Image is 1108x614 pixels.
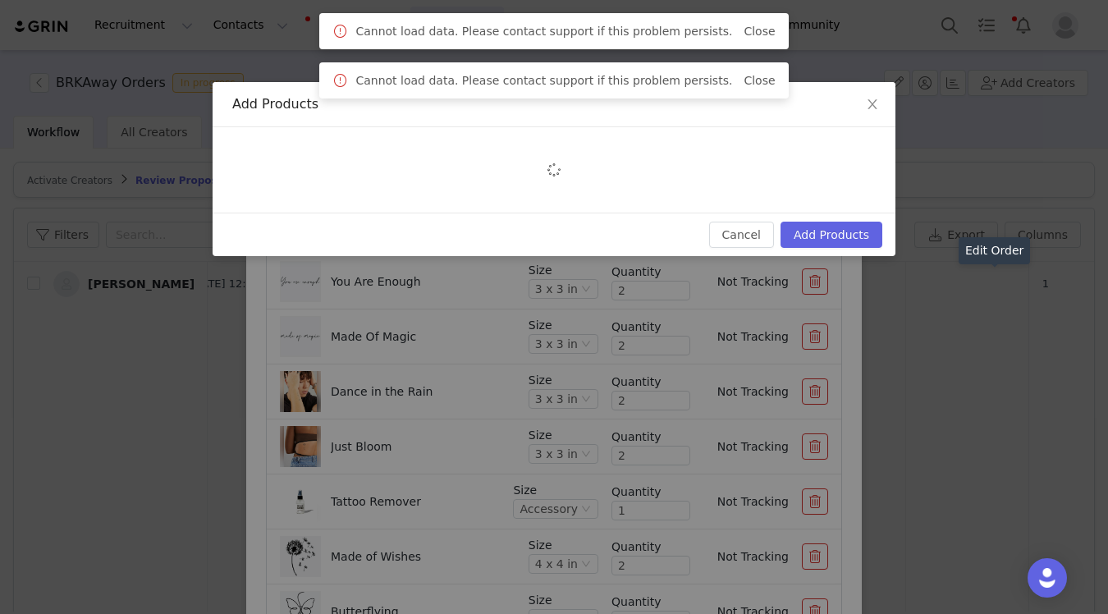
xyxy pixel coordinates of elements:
[959,237,1030,264] div: Edit Order
[1028,558,1067,598] div: Open Intercom Messenger
[232,95,876,113] div: Add Products
[709,222,774,248] button: Cancel
[744,74,775,87] a: Close
[744,25,775,38] a: Close
[355,72,732,89] span: Cannot load data. Please contact support if this problem persists.
[781,222,882,248] button: Add Products
[355,23,732,40] span: Cannot load data. Please contact support if this problem persists.
[866,98,879,111] i: icon: close
[849,82,895,128] button: Close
